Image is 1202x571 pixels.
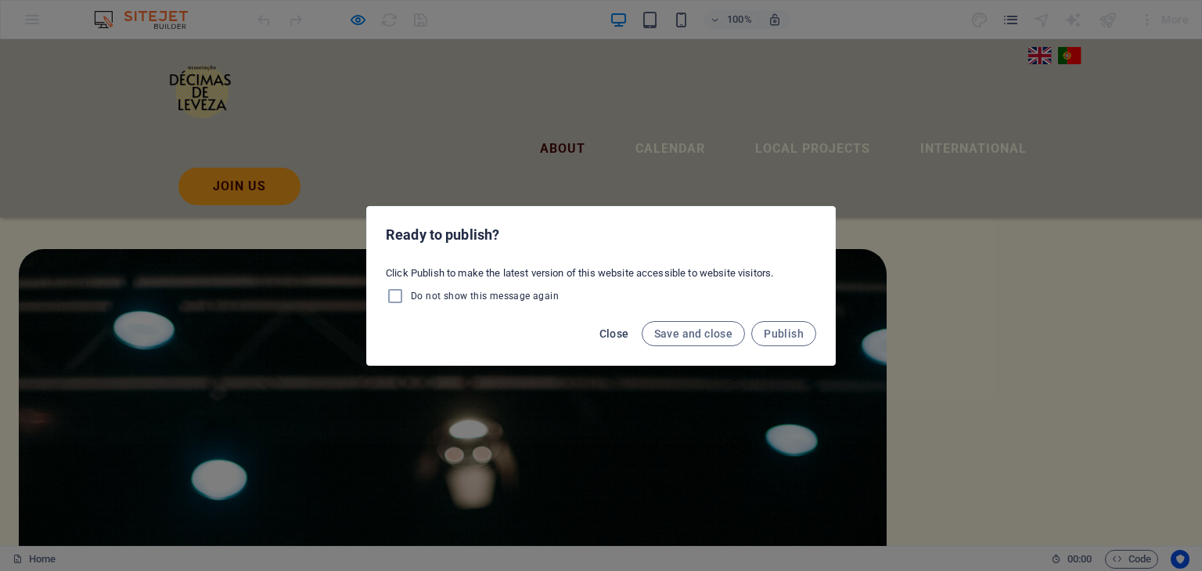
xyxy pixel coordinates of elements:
img: deleveza.pt [163,13,241,91]
span: Save and close [654,327,733,340]
a: Join us [178,128,300,166]
a: Local Projects [743,91,883,128]
span: Publish [764,327,804,340]
a: About [527,91,598,128]
span: Do not show this message again [411,290,559,302]
a: English [1028,8,1052,26]
h2: Ready to publish? [386,226,816,244]
button: Save and close [642,321,746,346]
button: Close [593,321,635,346]
span: Close [599,327,629,340]
a: Calendar [623,91,718,128]
div: Click Publish to make the latest version of this website accessible to website visitors. [367,260,835,312]
button: Publish [751,321,816,346]
a: International [908,91,1039,128]
a: Português [1058,8,1081,26]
